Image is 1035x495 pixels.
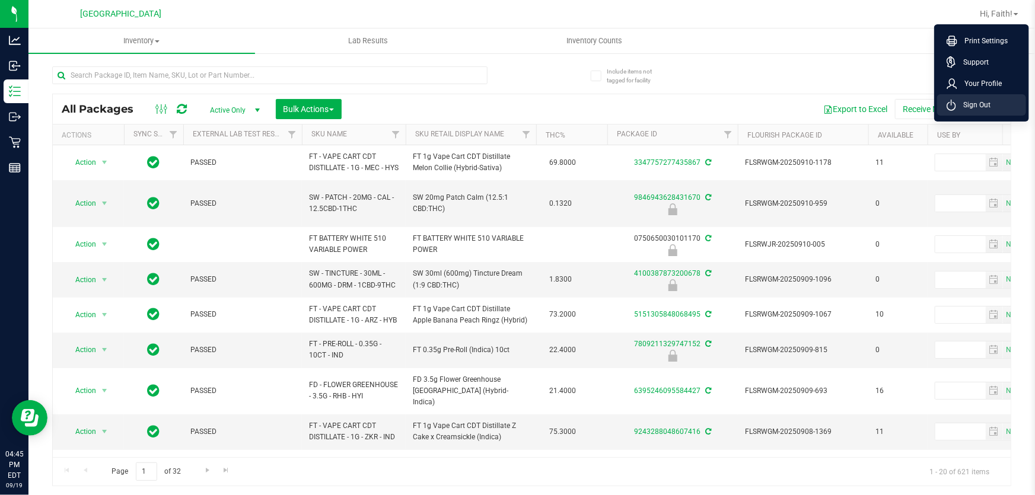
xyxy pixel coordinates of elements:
span: 0.1320 [543,195,578,212]
span: 75.3000 [543,423,582,440]
span: Set Current date [1003,306,1023,324]
span: PASSED [190,344,295,356]
span: FD 3.5g Flower Greenhouse [GEOGRAPHIC_DATA] (Hybrid-Indica) [413,374,529,408]
span: Print Settings [957,35,1008,47]
a: Sku Retail Display Name [415,130,504,138]
div: Newly Received [606,244,740,256]
span: 1 - 20 of 621 items [920,462,999,480]
div: Newly Received [606,203,740,215]
span: select [1003,236,1023,253]
span: 21.4000 [543,382,582,400]
button: Receive Non-Cannabis [895,99,993,119]
span: select [1003,272,1023,288]
inline-svg: Inbound [9,60,21,72]
span: select [97,341,112,358]
span: SW - TINCTURE - 30ML - 600MG - DRM - 1CBD-9THC [309,268,399,290]
span: select [1003,195,1023,212]
span: FLSRWJR-20250910-005 [745,239,861,250]
span: PASSED [190,157,295,168]
span: select [1003,154,1023,171]
span: Page of 32 [101,462,191,481]
a: Available [878,131,913,139]
span: Action [65,306,97,323]
span: FLSRWGM-20250908-1369 [745,426,861,437]
span: In Sync [148,306,160,322]
inline-svg: Retail [9,136,21,148]
span: FT - VAPE CART CDT DISTILLATE - 1G - MEC - HYS [309,151,399,174]
span: PASSED [190,198,295,209]
span: select [1003,341,1023,358]
span: FT - PRE-ROLL - 0.35G - 10CT - SAT [309,456,399,478]
a: Lab Results [255,28,482,53]
a: Support [947,56,1021,68]
span: 0 [875,344,921,356]
span: FLSRWGM-20250909-693 [745,385,861,397]
inline-svg: Analytics [9,34,21,46]
a: Sync Status [133,130,179,138]
a: Go to the next page [199,462,216,478]
span: FT - VAPE CART CDT DISTILLATE - 1G - ZKR - IND [309,420,399,443]
span: select [986,341,1003,358]
span: Set Current date [1003,382,1023,400]
span: Sync from Compliance System [703,193,711,202]
span: In Sync [148,382,160,399]
span: select [986,306,1003,323]
span: Hi, Faith! [980,9,1012,18]
span: In Sync [148,154,160,171]
span: FT 1g Vape Cart CDT Distillate Apple Banana Peach Ringz (Hybrid) [413,304,529,326]
a: 5151305848068495 [634,310,700,318]
span: Set Current date [1003,341,1023,359]
span: Sync from Compliance System [703,158,711,167]
p: 04:45 PM EDT [5,449,23,481]
span: 10 [875,309,921,320]
span: Set Current date [1003,271,1023,288]
p: 09/19 [5,481,23,490]
span: 22.4000 [543,341,582,359]
span: FT BATTERY WHITE 510 VARIABLE POWER [309,233,399,256]
a: 3347757277435867 [634,158,700,167]
span: FT BATTERY WHITE 510 VARIABLE POWER [413,233,529,256]
span: select [97,382,112,399]
span: select [97,272,112,288]
span: FLSRWGM-20250909-1067 [745,309,861,320]
span: Sync from Compliance System [703,269,711,277]
span: FT 0.35g Pre-Roll (Indica) 10ct [413,344,529,356]
a: Use By [937,131,960,139]
span: FLSRWGM-20250910-959 [745,198,861,209]
input: Search Package ID, Item Name, SKU, Lot or Part Number... [52,66,488,84]
span: select [986,195,1003,212]
a: Filter [517,124,536,145]
span: PASSED [190,274,295,285]
span: Inventory Counts [551,36,639,46]
span: 0 [875,274,921,285]
span: All Packages [62,103,145,116]
span: In Sync [148,236,160,253]
span: [GEOGRAPHIC_DATA] [81,9,162,19]
span: 0 [875,198,921,209]
span: SW 20mg Patch Calm (12.5:1 CBD:THC) [413,192,529,215]
span: Action [65,382,97,399]
span: select [97,154,112,171]
span: Set Current date [1003,195,1023,212]
span: FD - FLOWER GREENHOUSE - 3.5G - RHB - HYI [309,379,399,402]
li: Sign Out [937,94,1026,116]
span: In Sync [148,195,160,212]
span: Sign Out [956,99,991,111]
span: select [97,423,112,440]
span: FT 1g Vape Cart CDT Distillate Melon Collie (Hybrid-Sativa) [413,151,529,174]
span: Set Current date [1003,423,1023,440]
span: FLSRWGM-20250909-1096 [745,274,861,285]
span: 11 [875,157,921,168]
a: Inventory Counts [482,28,708,53]
span: In Sync [148,341,160,358]
span: FLSRWGM-20250909-815 [745,344,861,356]
span: Sync from Compliance System [703,340,711,348]
a: External Lab Test Result [193,130,286,138]
span: In Sync [148,271,160,288]
span: Lab Results [332,36,404,46]
inline-svg: Reports [9,162,21,174]
div: 0750650030101170 [606,233,740,256]
span: Your Profile [957,78,1002,90]
span: select [1003,306,1023,323]
button: Export to Excel [816,99,895,119]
